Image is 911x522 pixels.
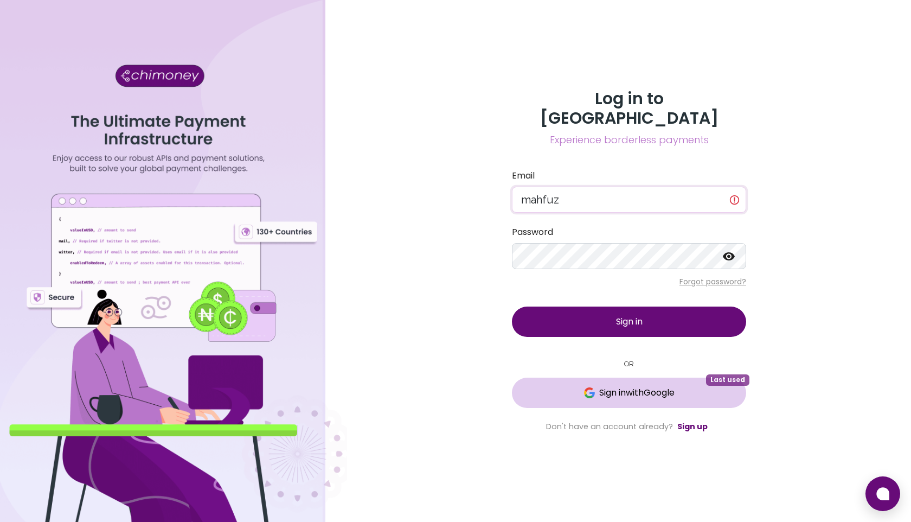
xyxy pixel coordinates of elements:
[512,132,746,148] span: Experience borderless payments
[599,386,675,399] span: Sign in with Google
[512,169,746,182] label: Email
[584,387,595,398] img: Google
[616,315,643,328] span: Sign in
[677,421,708,432] a: Sign up
[512,89,746,128] h3: Log in to [GEOGRAPHIC_DATA]
[512,378,746,408] button: GoogleSign inwithGoogleLast used
[865,476,900,511] button: Open chat window
[546,421,673,432] span: Don't have an account already?
[512,276,746,287] p: Forgot password?
[512,226,746,239] label: Password
[706,374,749,385] span: Last used
[512,307,746,337] button: Sign in
[512,359,746,369] small: OR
